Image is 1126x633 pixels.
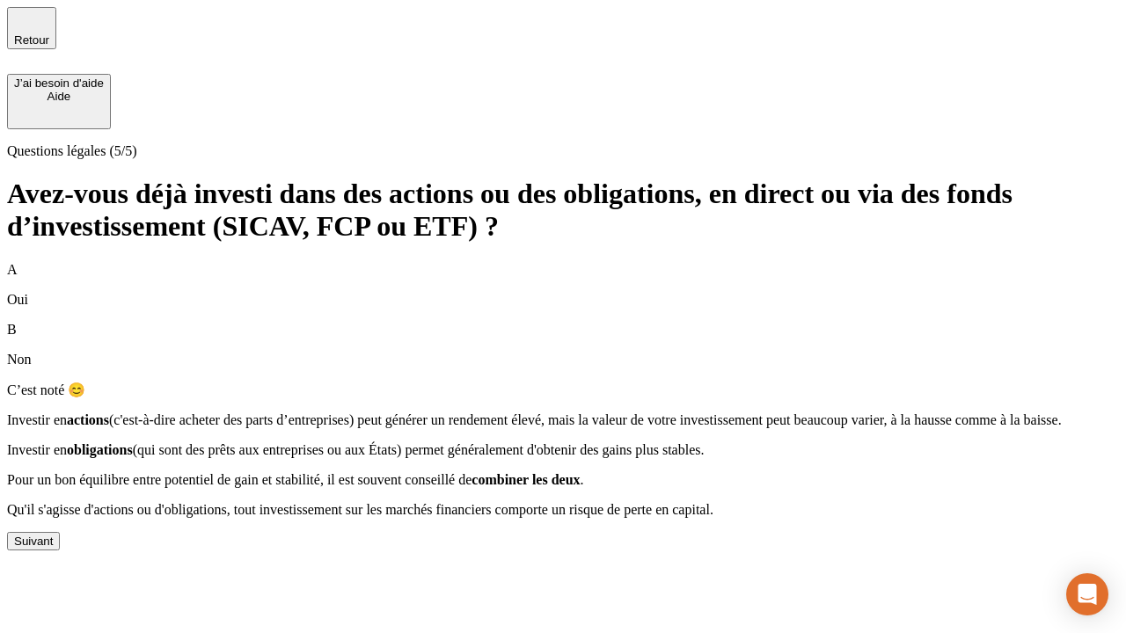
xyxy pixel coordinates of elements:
[7,412,67,427] span: Investir en
[7,143,1119,159] p: Questions légales (5/5)
[7,262,1119,278] p: A
[7,292,1119,308] p: Oui
[14,90,104,103] div: Aide
[7,472,472,487] span: Pour un bon équilibre entre potentiel de gain et stabilité, il est souvent conseillé de
[14,33,49,47] span: Retour
[109,412,1062,427] span: (c'est-à-dire acheter des parts d’entreprises) peut générer un rendement élevé, mais la valeur de...
[7,178,1119,243] h1: Avez-vous déjà investi dans des actions ou des obligations, en direct ou via des fonds d’investis...
[67,442,133,457] span: obligations
[7,74,111,129] button: J’ai besoin d'aideAide
[7,382,85,397] span: C’est noté 😊
[14,535,53,548] div: Suivant
[581,472,584,487] span: .
[133,442,705,457] span: (qui sont des prêts aux entreprises ou aux États) permet généralement d'obtenir des gains plus st...
[7,442,67,457] span: Investir en
[7,352,1119,367] p: Non
[14,76,104,90] div: J’ai besoin d'aide
[7,7,56,49] button: Retour
[1066,573,1108,615] div: Open Intercom Messenger
[67,412,109,427] span: actions
[7,322,1119,338] p: B
[7,502,713,517] span: Qu'il s'agisse d'actions ou d'obligations, tout investissement sur les marchés financiers comport...
[472,472,580,487] span: combiner les deux
[7,532,60,550] button: Suivant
